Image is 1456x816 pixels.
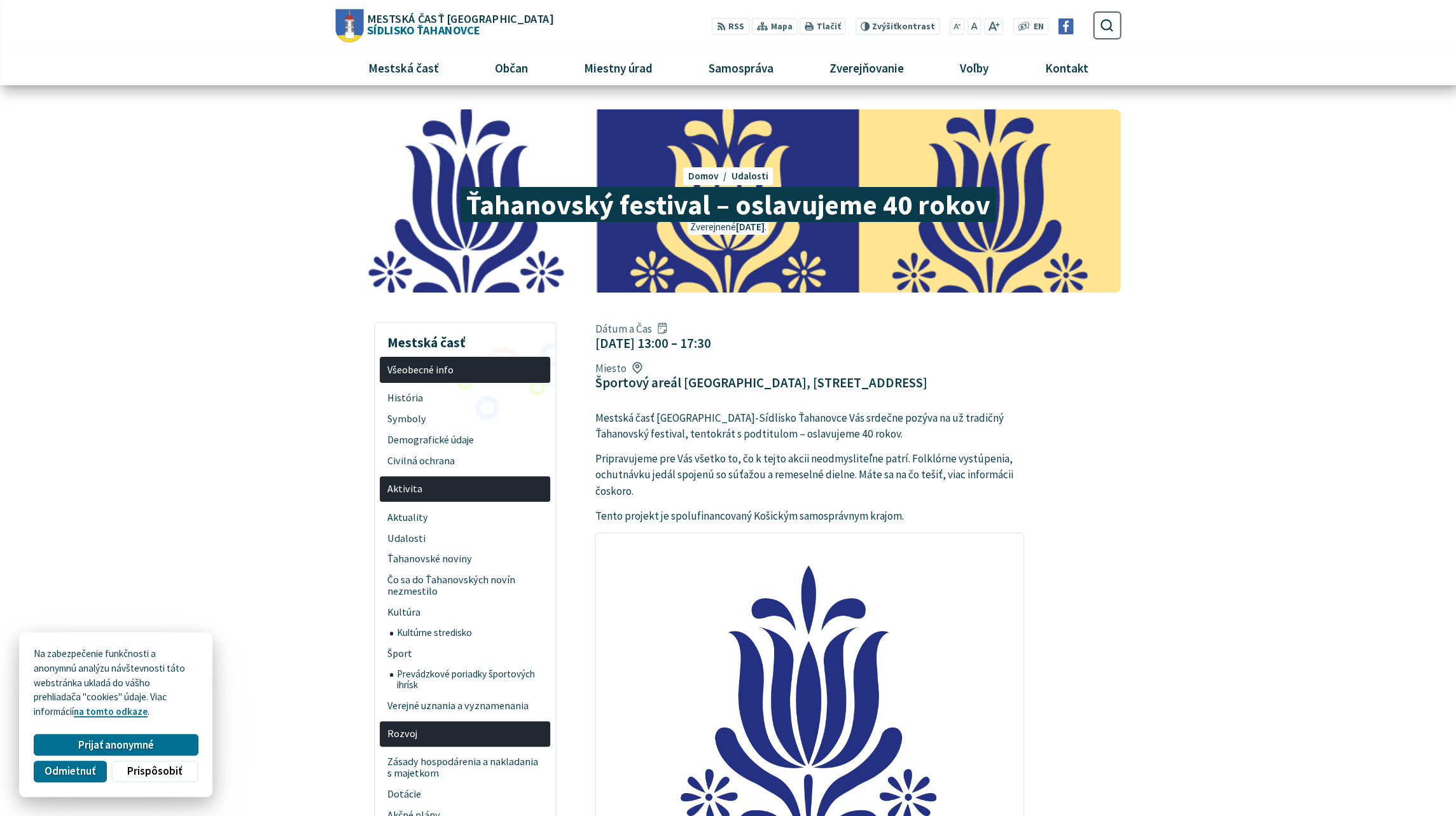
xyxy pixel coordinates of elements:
[688,170,718,182] span: Domov
[816,22,840,32] span: Tlačiť
[380,429,550,450] a: Demografické údaje
[387,752,543,784] span: Zásady hospodárenia a nakladania s majetkom
[363,13,553,36] span: Sídlisko Ťahanovce
[111,761,198,782] button: Prispôsobiť
[387,387,543,408] span: História
[387,695,543,716] span: Verejné uznania a vyznamenania
[380,784,550,805] a: Dotácie
[471,51,551,85] a: Občan
[387,723,543,744] span: Rozvoj
[34,761,106,782] button: Odmietnuť
[380,507,550,528] a: Aktuality
[387,507,543,528] span: Aktuality
[955,51,994,85] span: Voľby
[380,721,550,747] a: Rozvoj
[872,22,935,32] span: kontrast
[387,450,543,471] span: Civilná ochrana
[387,408,543,429] span: Symboly
[335,9,363,42] img: Prejsť na domovskú stránku
[380,602,550,623] a: Kultúra
[380,450,550,471] a: Civilná ochrana
[380,752,550,784] a: Zásady hospodárenia a nakladania s majetkom
[1058,18,1074,34] img: Prejsť na Facebook stránku
[595,375,927,391] figcaption: Športový areál [GEOGRAPHIC_DATA], [STREET_ADDRESS]
[1030,20,1047,34] a: EN
[855,18,939,35] button: Zvýšiťkontrast
[363,51,443,85] span: Mestská časť
[872,21,897,32] span: Zvýšiť
[380,476,550,502] a: Aktivita
[34,734,198,756] button: Prijať anonymné
[731,170,768,182] a: Udalosti
[490,51,532,85] span: Občan
[380,643,550,664] a: Šport
[387,359,543,380] span: Všeobecné info
[34,647,198,719] p: Na zabezpečenie funkčnosti a anonymnú analýzu návštevnosti táto webstránka ukladá do vášho prehli...
[560,51,676,85] a: Miestny úrad
[335,9,553,42] a: Logo Sídlisko Ťahanovce, prejsť na domovskú stránku.
[380,528,550,549] a: Udalosti
[595,410,1024,443] p: Mestská časť [GEOGRAPHIC_DATA]-Sídlisko Ťahanovce Vás srdečne pozýva na už tradičný Ťahanovský fe...
[78,738,154,752] span: Prijať anonymné
[380,387,550,408] a: História
[1022,51,1111,85] a: Kontakt
[595,451,1024,500] p: Pripravujeme pre Vás všetko to, čo k tejto akcii neodmysliteľne patrí. Folklórne vystúpenia, ochu...
[825,51,909,85] span: Zverejňovanie
[688,220,768,235] p: Zverejnené .
[688,170,731,182] a: Domov
[380,408,550,429] a: Symboly
[704,51,778,85] span: Samospráva
[367,13,553,24] span: Mestská časť [GEOGRAPHIC_DATA]
[380,549,550,570] a: Ťahanovské noviny
[712,18,749,35] a: RSS
[387,602,543,623] span: Kultúra
[807,51,927,85] a: Zverejňovanie
[752,18,797,35] a: Mapa
[380,695,550,716] a: Verejné uznania a vyznamenania
[387,784,543,805] span: Dotácie
[595,322,711,336] span: Dátum a Čas
[967,18,981,35] button: Nastaviť pôvodnú veľkosť písma
[937,51,1012,85] a: Voľby
[387,570,543,602] span: Čo sa do Ťahanovských novín nezmestilo
[770,20,792,34] span: Mapa
[387,549,543,570] span: Ťahanovské noviny
[74,705,148,717] a: na tomto odkaze
[387,479,543,500] span: Aktivita
[686,51,797,85] a: Samospráva
[397,623,543,644] span: Kultúrne stredisko
[983,18,1003,35] button: Zväčšiť veľkosť písma
[950,18,965,35] button: Zmenšiť veľkosť písma
[380,570,550,602] a: Čo sa do Ťahanovských novín nezmestilo
[461,187,995,222] span: Ťahanovský festival – oslavujeme 40 rokov
[387,429,543,450] span: Demografické údaje
[390,623,551,644] a: Kultúrne stredisko
[595,508,1024,525] p: Tento projekt je spolufinancovaný Košickým samosprávnym krajom.
[390,664,551,695] a: Prevádzkové poriadky športových ihrísk
[800,18,845,35] button: Tlačiť
[45,764,95,778] span: Odmietnuť
[387,643,543,664] span: Šport
[579,51,657,85] span: Miestny úrad
[380,357,550,383] a: Všeobecné info
[728,20,744,34] span: RSS
[595,361,927,375] span: Miesto
[1033,20,1043,34] span: EN
[387,528,543,549] span: Udalosti
[397,664,543,695] span: Prevádzkové poriadky športových ihrísk
[1040,51,1093,85] span: Kontakt
[127,764,182,778] span: Prispôsobiť
[345,51,462,85] a: Mestská časť
[595,335,711,351] figcaption: [DATE] 13:00 – 17:30
[735,221,764,233] span: [DATE]
[380,326,550,352] h3: Mestská časť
